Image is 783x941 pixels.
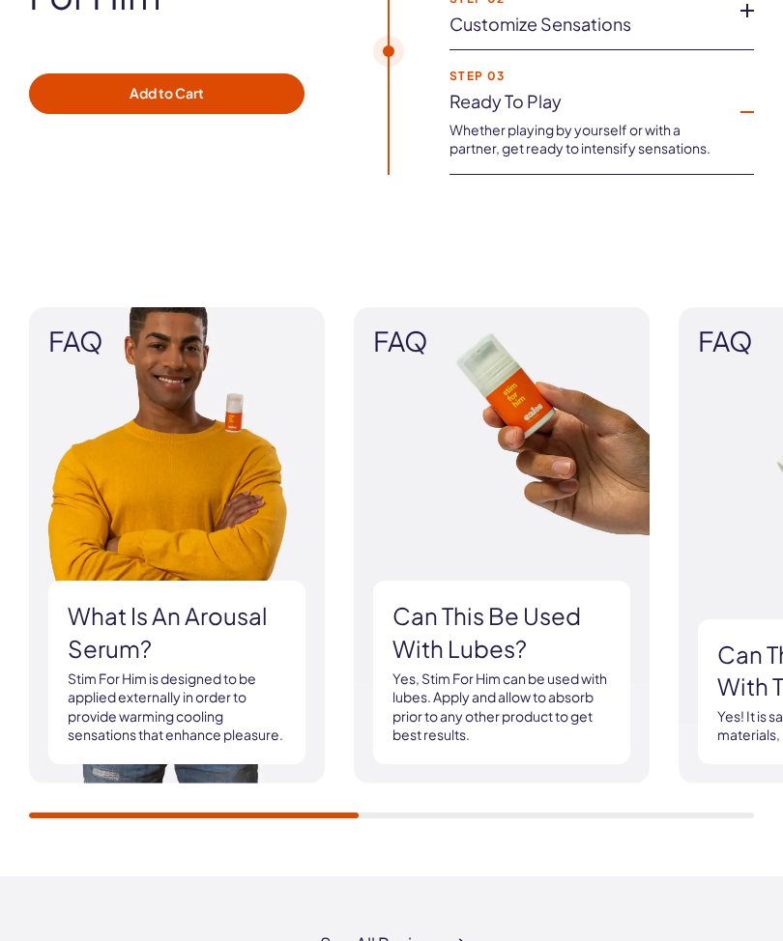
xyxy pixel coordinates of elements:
[48,327,305,356] span: FAQ
[449,70,723,82] strong: Step 03
[449,14,723,34] a: Customize Sensations
[392,670,611,745] p: Yes, Stim For Him can be used with lubes. Apply and allow to absorb prior to any other product to...
[449,121,723,158] p: Whether playing by yourself or with a partner, get ready to intensify sensations.
[392,600,611,665] h3: Can this be used with lubes?
[68,670,286,745] p: Stim For Him is designed to be applied externally in order to provide warming cooling sensations ...
[68,600,286,665] h3: What is an arousal serum?
[29,73,304,114] button: Add to Cart
[449,92,723,111] a: Ready to Play
[373,327,630,356] span: FAQ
